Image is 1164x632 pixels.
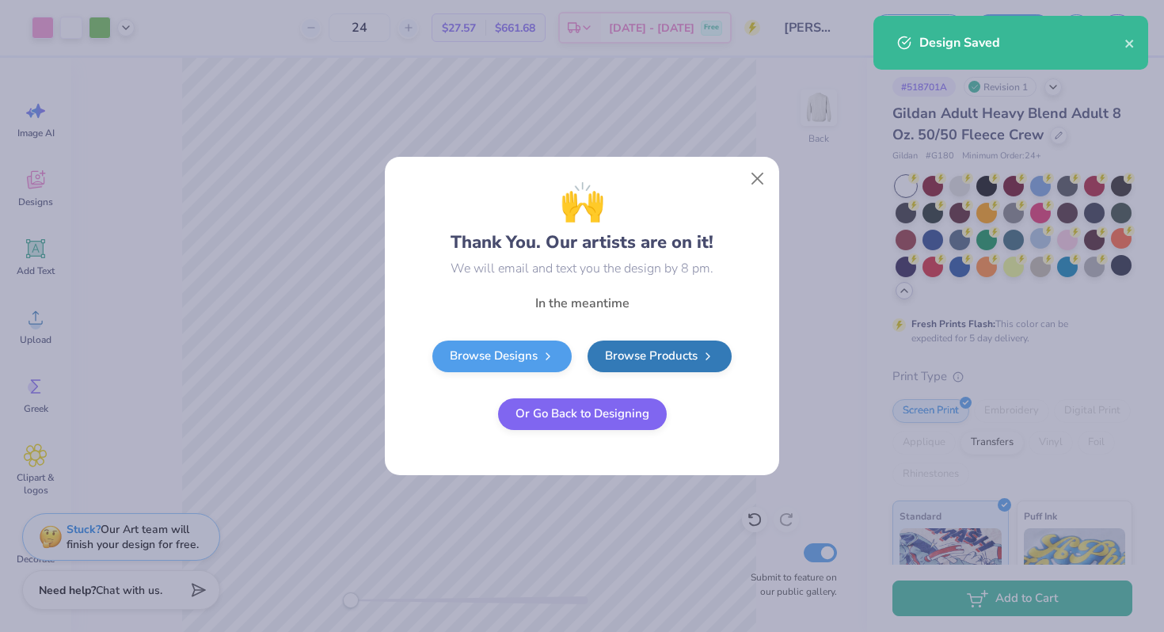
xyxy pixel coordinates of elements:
span: In the meantime [535,295,630,312]
div: Design Saved [919,33,1124,52]
div: Thank You. Our artists are on it! [451,175,713,256]
button: close [1124,33,1135,52]
button: Or Go Back to Designing [498,398,667,430]
a: Browse Designs [432,341,572,372]
span: 🙌 [560,175,605,230]
div: We will email and text you the design by 8 pm. [451,259,713,278]
button: Close [743,164,773,194]
a: Browse Products [588,341,732,372]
